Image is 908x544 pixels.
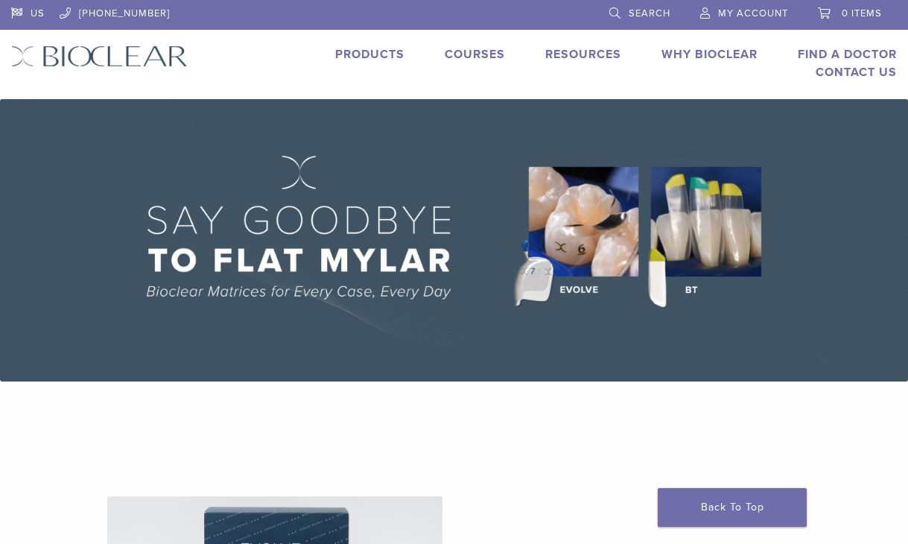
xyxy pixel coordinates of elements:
span: Search [629,7,670,19]
a: Back To Top [658,488,807,527]
a: Contact Us [816,65,897,80]
a: Resources [545,47,621,62]
a: Courses [445,47,505,62]
span: My Account [718,7,788,19]
a: Why Bioclear [661,47,758,62]
a: Products [335,47,404,62]
img: Bioclear [11,45,188,67]
span: 0 items [842,7,882,19]
a: Find A Doctor [798,47,897,62]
